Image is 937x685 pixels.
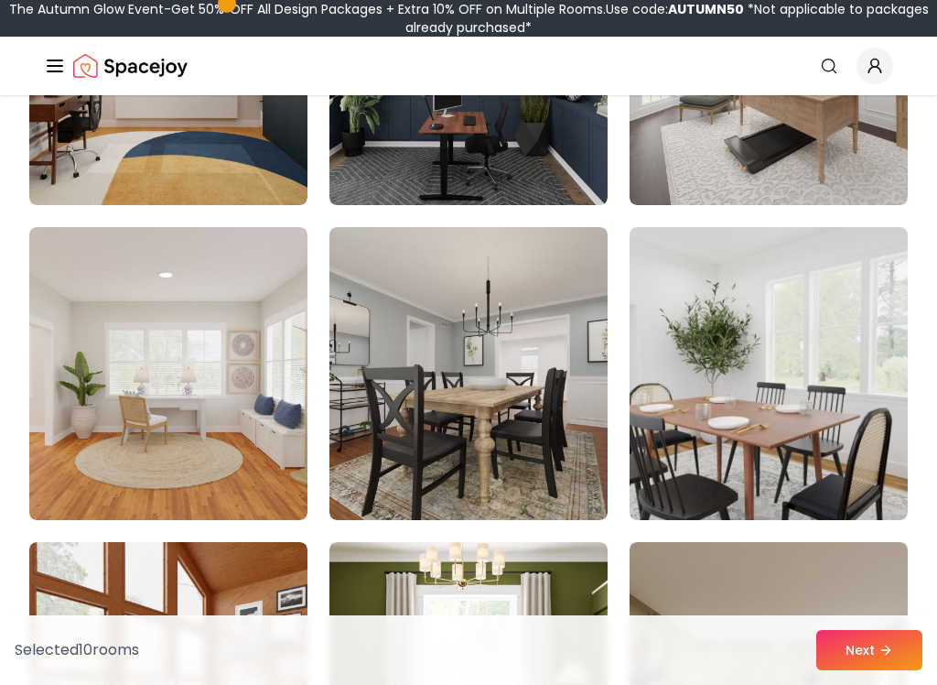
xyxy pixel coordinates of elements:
img: Room room-49 [29,227,307,520]
img: Room room-51 [630,227,908,520]
button: Next [816,630,922,670]
nav: Global [44,37,893,95]
img: Room room-50 [329,227,608,520]
p: Selected 10 room s [15,639,139,661]
a: Spacejoy [73,48,188,84]
img: Spacejoy Logo [73,48,188,84]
